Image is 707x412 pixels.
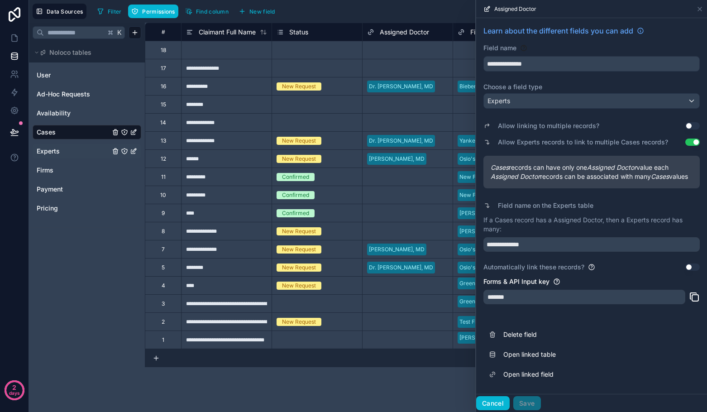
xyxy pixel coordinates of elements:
[162,264,165,271] div: 5
[161,101,166,108] div: 15
[33,46,136,59] button: Noloco tables
[289,28,308,37] span: Status
[282,82,316,91] div: New Request
[459,191,496,199] div: New Firm 9/19
[37,166,110,175] a: Firms
[161,173,166,181] div: 11
[162,318,165,326] div: 2
[491,163,509,171] em: Cases
[33,68,141,82] div: User
[33,125,141,139] div: Cases
[162,336,164,344] div: 1
[483,263,584,272] label: Automatically link these records?
[498,201,593,210] label: Field name on the Experts table
[37,128,110,137] a: Cases
[161,137,166,144] div: 13
[199,28,256,37] span: Claimant Full Name
[282,245,316,254] div: New Request
[108,8,122,15] span: Filter
[483,43,516,53] label: Field name
[161,83,166,90] div: 16
[483,93,700,109] button: Experts
[37,166,53,175] span: Firms
[282,155,316,163] div: New Request
[483,82,700,91] label: Choose a field type
[369,155,425,163] div: [PERSON_NAME], MD
[235,5,278,18] button: New field
[161,47,166,54] div: 18
[94,5,125,18] button: Filter
[459,318,495,326] div: Test Firm 9/15
[369,245,425,254] div: [PERSON_NAME], MD
[651,172,669,180] em: Cases
[9,387,20,399] p: days
[282,263,316,272] div: New Request
[37,147,110,156] a: Experts
[369,137,433,145] div: Dr. [PERSON_NAME], MD
[459,173,504,181] div: New Firm 9/19 V2
[498,121,599,130] label: Allow linking to multiple records?
[459,279,541,287] div: Greenland Healthcare Solutions
[494,5,536,13] span: Assigned Doctor
[37,185,110,194] a: Payment
[487,96,510,105] span: Experts
[47,8,83,15] span: Data Sources
[483,277,549,286] label: Forms & API Input key
[380,28,429,37] span: Assigned Doctor
[37,185,63,194] span: Payment
[282,191,309,199] div: Confirmed
[249,8,275,15] span: New field
[37,71,110,80] a: User
[33,201,141,216] div: Pricing
[33,144,141,158] div: Experts
[33,106,141,120] div: Availability
[503,330,634,339] span: Delete field
[37,90,90,99] span: Ad-Hoc Requests
[37,204,110,213] a: Pricing
[369,263,433,272] div: Dr. [PERSON_NAME], MD
[282,137,316,145] div: New Request
[162,246,165,253] div: 7
[37,128,56,137] span: Cases
[282,227,316,235] div: New Request
[282,173,309,181] div: Confirmed
[116,29,123,36] span: K
[459,334,542,342] div: [PERSON_NAME] Medical Group
[196,8,229,15] span: Find column
[37,147,60,156] span: Experts
[49,48,91,57] span: Noloco tables
[161,65,166,72] div: 17
[459,227,503,235] div: [PERSON_NAME]
[459,245,488,254] div: Oslo's Firm
[491,163,693,172] span: records can have only one value each
[37,90,110,99] a: Ad-Hoc Requests
[152,29,174,35] div: #
[483,25,644,36] a: Learn about the different fields you can add
[483,364,700,384] a: Open linked field
[470,28,483,37] span: Firm
[459,82,499,91] div: Bieber & Bieber
[162,228,165,235] div: 8
[142,8,175,15] span: Permissions
[162,282,165,289] div: 4
[282,209,309,217] div: Confirmed
[483,216,700,234] p: If a Cases record has a Assigned Doctor, then a Experts record has many:
[33,87,141,101] div: Ad-Hoc Requests
[162,300,165,307] div: 3
[160,119,166,126] div: 14
[483,325,700,345] button: Delete field
[483,345,700,364] a: Open linked table
[162,210,165,217] div: 9
[459,155,488,163] div: Oslo's Firm
[128,5,182,18] a: Permissions
[282,282,316,290] div: New Request
[491,172,693,181] span: records can be associated with many values
[459,263,488,272] div: Oslo's Firm
[12,383,16,392] p: 2
[37,204,58,213] span: Pricing
[37,109,71,118] span: Availability
[459,209,503,217] div: [PERSON_NAME]
[161,155,166,163] div: 12
[459,297,541,306] div: Greenland Healthcare Solutions
[491,172,540,180] em: Assigned Doctor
